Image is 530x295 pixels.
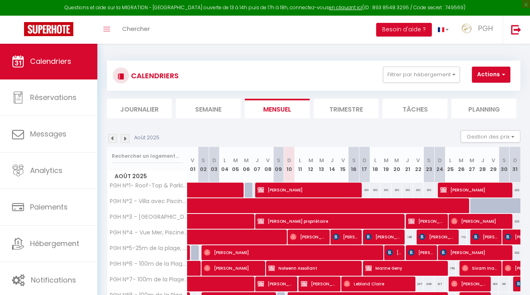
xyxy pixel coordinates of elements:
abbr: M [384,157,389,164]
input: Rechercher un logement... [112,149,183,163]
span: Chercher [122,24,150,33]
th: 09 [273,147,284,183]
span: [PERSON_NAME] [301,276,337,291]
th: 02 [198,147,209,183]
li: Trimestre [314,99,379,118]
div: 310 [391,183,402,197]
span: Sivam Inassimoutou [462,260,498,276]
span: [PERSON_NAME] [408,214,444,229]
div: 222 [510,245,520,260]
abbr: S [427,157,431,164]
abbr: L [449,157,451,164]
span: PGH N°7- 100m de la Plage, Vue Mer & Parking Privé [109,277,189,283]
div: 310 [402,183,413,197]
span: Leblond Claire [344,276,412,291]
span: PGH [478,23,493,33]
th: 06 [241,147,252,183]
th: 30 [499,147,510,183]
span: PGH N°4 - Vue Mer, Piscine & Parking Privé [109,230,189,236]
span: [PERSON_NAME] [365,229,401,244]
th: 08 [262,147,273,183]
abbr: V [266,157,270,164]
span: [PERSON_NAME] [204,245,381,260]
span: [PERSON_NAME] [440,182,509,197]
span: PGH N°3 - [GEOGRAPHIC_DATA] avec Parking Privé [109,214,189,220]
a: en cliquant ici [329,4,362,11]
div: 247 [413,277,424,291]
span: [PERSON_NAME] [440,245,509,260]
h3: CALENDRIERS [129,67,179,85]
th: 03 [209,147,220,183]
th: 07 [252,147,262,183]
span: [PERSON_NAME] [258,276,294,291]
span: Paiements [30,202,68,212]
span: Notifications [31,275,76,285]
abbr: V [191,157,194,164]
abbr: M [470,157,474,164]
abbr: M [233,157,238,164]
abbr: D [363,157,367,164]
div: 112 [456,230,467,244]
li: Mensuel [245,99,310,118]
span: [PERSON_NAME] [290,229,326,244]
li: Planning [451,99,516,118]
span: PGH N°2 - Villa avec Piscine à 50m de la Plage [109,198,189,204]
th: 14 [327,147,338,183]
div: 184 [488,277,499,291]
span: [PERSON_NAME] [333,229,358,244]
span: PGH N°5-25m de la plage, [GEOGRAPHIC_DATA], [GEOGRAPHIC_DATA], Parking [109,245,189,251]
abbr: M [244,157,249,164]
li: Journalier [107,99,172,118]
th: 31 [510,147,520,183]
abbr: J [406,157,409,164]
a: ... PGH [455,16,503,44]
span: [PERSON_NAME] [473,229,498,244]
span: Nolwenn Assollant [268,260,359,276]
img: logout [511,24,521,35]
abbr: J [256,157,259,164]
th: 22 [413,147,424,183]
span: [PERSON_NAME] [419,229,455,244]
li: Tâches [383,99,447,118]
img: ... [461,23,473,34]
abbr: M [308,157,313,164]
div: 222 [510,214,520,229]
img: Super Booking [24,22,73,36]
abbr: M [459,157,463,164]
abbr: L [299,157,301,164]
th: 18 [370,147,381,183]
th: 21 [402,147,413,183]
th: 20 [391,147,402,183]
div: 159 [445,261,456,276]
th: 23 [423,147,434,183]
span: [PERSON_NAME] propriétaire [258,214,402,229]
span: Calendriers [30,56,71,66]
button: Besoin d'aide ? [376,23,432,37]
th: 17 [359,147,370,183]
th: 26 [456,147,467,183]
li: Semaine [176,99,241,118]
abbr: V [492,157,495,164]
span: [PERSON_NAME] [258,182,359,197]
th: 24 [434,147,445,183]
abbr: S [502,157,506,164]
abbr: J [481,157,484,164]
div: 248 [423,277,434,291]
div: 310 [381,183,391,197]
th: 12 [305,147,316,183]
p: Août 2025 [134,134,159,142]
th: 28 [477,147,488,183]
span: Marine Geny [365,260,445,276]
span: Hébergement [30,238,79,248]
span: [PERSON_NAME] [451,214,509,229]
abbr: D [212,157,216,164]
abbr: S [277,157,280,164]
button: Actions [472,67,510,83]
span: Août 2025 [107,171,187,182]
abbr: J [330,157,334,164]
abbr: S [352,157,356,164]
span: [PERSON_NAME] [408,245,433,260]
span: [PERSON_NAME] [387,245,401,260]
div: 222 [510,183,520,197]
abbr: D [287,157,291,164]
